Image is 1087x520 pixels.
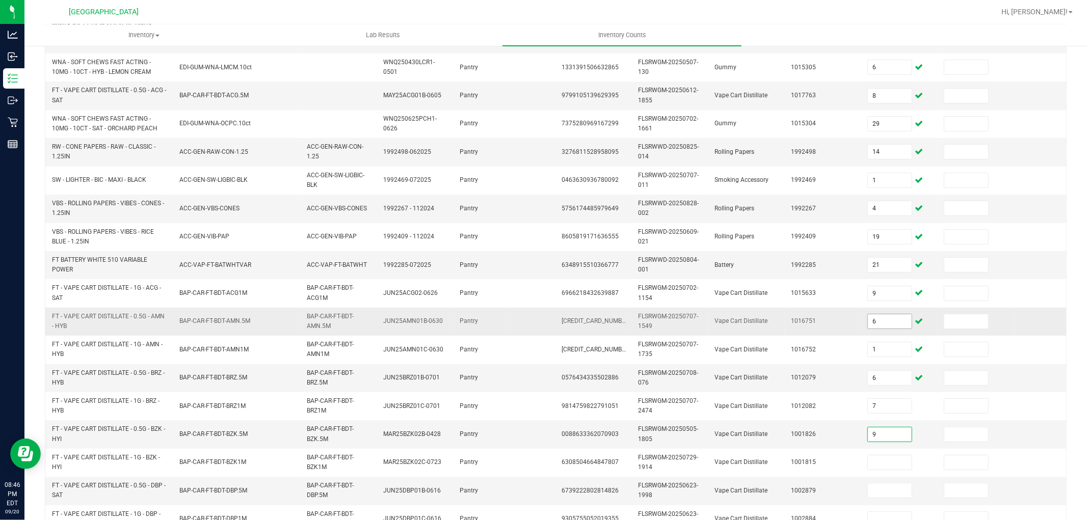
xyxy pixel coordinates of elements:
[562,176,619,183] span: 0463630936780092
[714,120,736,127] span: Gummy
[638,59,698,75] span: FLSRWGM-20250507-130
[52,143,155,160] span: RW - CONE PAPERS - RAW - CLASSIC - 1.25IN
[638,87,698,103] span: FLSRWGM-20250612-1855
[791,346,816,353] span: 1016752
[460,205,478,212] span: Pantry
[791,430,816,437] span: 1001826
[638,341,698,358] span: FLSRWGM-20250707-1735
[562,458,619,466] span: 6308504664847807
[562,317,630,324] span: [CREDIT_CARD_NUMBER]
[714,487,767,494] span: Vape Cart Distillate
[460,458,478,466] span: Pantry
[714,233,754,240] span: Rolling Papers
[714,64,736,71] span: Gummy
[383,205,434,212] span: 1992267 - 112024
[791,458,816,466] span: 1001815
[562,205,619,212] span: 5756174485979649
[638,313,698,330] span: FLSRWGM-20250707-1549
[179,317,250,324] span: BAP-CAR-FT-BDT-AMN.5M
[307,284,354,301] span: BAP-CAR-FT-BDT-ACG1M
[52,200,164,216] span: VBS - ROLLING PAPERS - VIBES - CONES - 1.25IN
[179,374,247,381] span: BAP-CAR-FT-BDT-BRZ.5M
[791,233,816,240] span: 1992409
[460,176,478,183] span: Pantry
[714,374,767,381] span: Vape Cart Distillate
[52,228,154,245] span: VBS - ROLLING PAPERS - VIBES - RICE BLUE - 1.25IN
[179,289,247,296] span: BAP-CAR-FT-BDT-ACG1M
[383,374,440,381] span: JUN25BRZ01B-0701
[8,30,18,40] inline-svg: Analytics
[383,148,431,155] span: 1992498-062025
[791,402,816,409] span: 1012082
[714,346,767,353] span: Vape Cart Distillate
[307,172,364,188] span: ACC-GEN-SW-LIGBIC-BLK
[383,92,441,99] span: MAY25ACG01B-0605
[8,73,18,84] inline-svg: Inventory
[383,233,434,240] span: 1992409 - 112024
[307,341,354,358] span: BAP-CAR-FT-BDT-AMN1M
[638,397,698,414] span: FLSRWGM-20250707-2474
[460,346,478,353] span: Pantry
[5,480,20,508] p: 08:46 PM EDT
[307,143,363,160] span: ACC-GEN-RAW-CON-1.25
[562,487,619,494] span: 6739222802814826
[714,148,754,155] span: Rolling Papers
[5,508,20,515] p: 09/20
[307,205,367,212] span: ACC-GEN-VBS-CONES
[307,313,354,330] span: BAP-CAR-FT-BDT-AMN.5M
[179,92,249,99] span: BAP-CAR-FT-BDT-ACG.5M
[714,176,768,183] span: Smoking Accessory
[638,482,698,499] span: FLSRWGM-20250623-1998
[10,439,41,469] iframe: Resource center
[791,374,816,381] span: 1012079
[352,31,414,40] span: Lab Results
[638,172,699,188] span: FLSRWWD-20250707-011
[714,430,767,437] span: Vape Cart Distillate
[714,289,767,296] span: Vape Cart Distillate
[307,397,354,414] span: BAP-CAR-FT-BDT-BRZ1M
[562,261,619,268] span: 6348915510366777
[52,115,157,132] span: WNA - SOFT CHEWS FAST ACTING - 10MG - 10CT - SAT - ORCHARD PEACH
[179,458,246,466] span: BAP-CAR-FT-BDT-BZK1M
[460,374,478,381] span: Pantry
[52,341,163,358] span: FT - VAPE CART DISTILLATE - 1G - AMN - HYB
[502,24,741,46] a: Inventory Counts
[8,117,18,127] inline-svg: Retail
[638,115,698,132] span: FLSRWGM-20250702-1661
[714,458,767,466] span: Vape Cart Distillate
[714,92,767,99] span: Vape Cart Distillate
[383,317,443,324] span: JUN25AMN01B-0630
[52,256,147,273] span: FT BATTERY WHITE 510 VARIABLE POWER
[52,87,166,103] span: FT - VAPE CART DISTILLATE - 0.5G - ACG - SAT
[179,402,246,409] span: BAP-CAR-FT-BDT-BRZ1M
[562,148,619,155] span: 3276811528958095
[52,59,151,75] span: WNA - SOFT CHEWS FAST ACTING - 10MG - 10CT - HYB - LEMON CREAM
[307,261,367,268] span: ACC-VAP-FT-BATWHT
[383,346,443,353] span: JUN25AMN01C-0630
[562,92,619,99] span: 9799105139629395
[383,402,440,409] span: JUN25BRZ01C-0701
[8,51,18,62] inline-svg: Inbound
[562,233,619,240] span: 8605819171636555
[1001,8,1068,16] span: Hi, [PERSON_NAME]!
[179,148,248,155] span: ACC-GEN-RAW-CON-1.25
[307,369,354,386] span: BAP-CAR-FT-BDT-BRZ.5M
[638,454,698,471] span: FLSRWGM-20250729-1914
[383,430,441,437] span: MAR25BZK02B-0428
[638,369,698,386] span: FLSRWGM-20250708-076
[638,228,699,245] span: FLSRWWD-20250609-021
[8,95,18,105] inline-svg: Outbound
[460,120,478,127] span: Pantry
[791,120,816,127] span: 1015304
[383,261,431,268] span: 1992285-072025
[460,289,478,296] span: Pantry
[714,261,734,268] span: Battery
[460,92,478,99] span: Pantry
[69,8,139,16] span: [GEOGRAPHIC_DATA]
[460,148,478,155] span: Pantry
[383,289,438,296] span: JUN25ACG02-0626
[263,24,502,46] a: Lab Results
[791,148,816,155] span: 1992498
[791,317,816,324] span: 1016751
[638,143,699,160] span: FLSRWWD-20250825-014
